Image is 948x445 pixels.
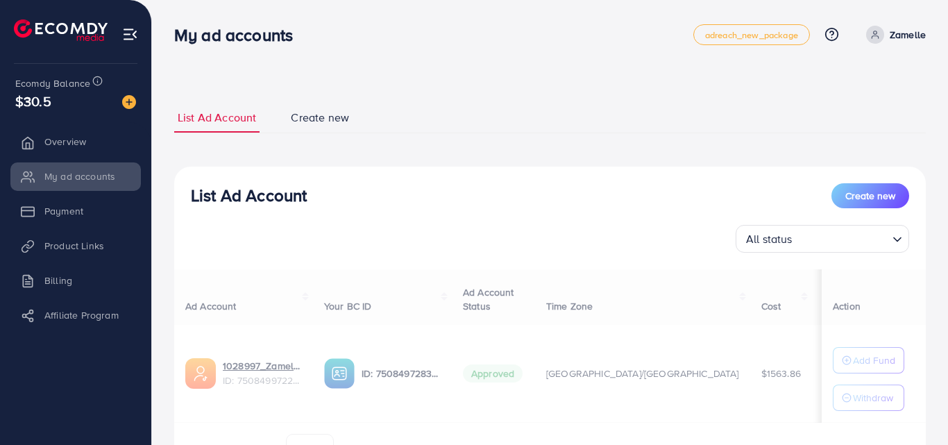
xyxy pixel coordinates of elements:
a: Zamelle [861,26,926,44]
a: adreach_new_package [693,24,810,45]
img: logo [14,19,108,41]
span: All status [743,229,795,249]
img: menu [122,26,138,42]
span: List Ad Account [178,110,256,126]
button: Create new [831,183,909,208]
span: adreach_new_package [705,31,798,40]
img: image [122,95,136,109]
span: Create new [845,189,895,203]
input: Search for option [797,226,887,249]
h3: My ad accounts [174,25,304,45]
span: Create new [291,110,349,126]
h3: List Ad Account [191,185,307,205]
span: Ecomdy Balance [15,76,90,90]
p: Zamelle [890,26,926,43]
div: Search for option [736,225,909,253]
span: $30.5 [15,91,51,111]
